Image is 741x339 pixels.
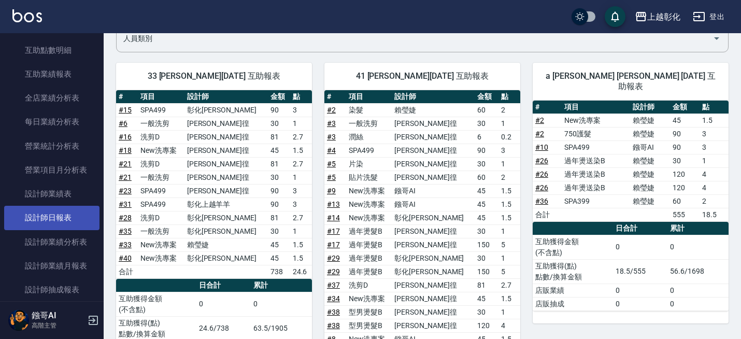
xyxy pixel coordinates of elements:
td: 150 [475,265,498,278]
th: 項目 [138,90,184,104]
td: 3 [700,140,729,154]
a: #26 [535,170,548,178]
td: 鏹哥AI [392,197,475,211]
td: 一般洗剪 [138,171,184,184]
a: #2 [535,116,544,124]
td: 5 [498,238,520,251]
td: 30 [475,157,498,171]
td: New洗專案 [138,238,184,251]
td: 賴瑩婕 [630,167,670,181]
a: #35 [119,227,132,235]
td: 賴瑩婕 [630,127,670,140]
td: 鏹哥AI [392,184,475,197]
a: #21 [119,160,132,168]
td: [PERSON_NAME]徨 [392,319,475,332]
td: 鏹哥AI [630,140,670,154]
td: 120 [670,167,699,181]
td: New洗專案 [346,184,392,197]
td: 4 [700,181,729,194]
td: [PERSON_NAME]徨 [184,157,268,171]
td: [PERSON_NAME]徨 [392,224,475,238]
a: #29 [327,254,340,262]
td: 賴瑩婕 [630,181,670,194]
td: 45 [475,184,498,197]
a: 營業統計分析表 [4,134,99,158]
td: SPA499 [562,140,630,154]
td: 750護髮 [562,127,630,140]
td: 染髮 [346,103,392,117]
td: 81 [268,157,290,171]
table: a dense table [533,101,729,222]
a: 全店業績分析表 [4,86,99,110]
td: [PERSON_NAME]徨 [392,117,475,130]
td: 30 [268,171,290,184]
td: 0 [251,292,312,316]
td: 0 [196,292,251,316]
a: 設計師業績月報表 [4,254,99,278]
td: 3 [290,197,312,211]
a: #40 [119,254,132,262]
td: 1.5 [290,144,312,157]
button: 上越彰化 [631,6,685,27]
a: #28 [119,214,132,222]
td: 賴瑩婕 [630,154,670,167]
a: #2 [327,106,336,114]
a: #17 [327,241,340,249]
a: #13 [327,200,340,208]
a: #5 [327,160,336,168]
th: 點 [498,90,520,104]
th: 日合計 [196,279,251,292]
div: 上越彰化 [647,10,680,23]
td: 洗剪D [138,157,184,171]
td: 0 [667,297,729,310]
td: 45 [475,292,498,305]
td: 過年燙髮B [346,224,392,238]
a: 設計師業績表 [4,182,99,206]
td: [PERSON_NAME]徨 [392,305,475,319]
a: #26 [535,157,548,165]
td: 555 [670,208,699,221]
td: 合計 [116,265,138,278]
td: New洗專案 [346,197,392,211]
th: # [324,90,346,104]
td: New洗專案 [138,251,184,265]
td: 賴瑩婕 [184,238,268,251]
td: 型男燙髮B [346,319,392,332]
a: 設計師日報表 [4,206,99,230]
a: #33 [119,241,132,249]
td: 81 [268,211,290,224]
img: Person [8,310,29,331]
td: [PERSON_NAME]徨 [392,278,475,292]
td: 60 [475,103,498,117]
button: Open [708,30,725,47]
td: 一般洗剪 [138,224,184,238]
td: 45 [268,251,290,265]
th: # [116,90,138,104]
td: 彰化[PERSON_NAME] [184,103,268,117]
span: 41 [PERSON_NAME][DATE] 互助報表 [337,71,508,81]
td: 6 [475,130,498,144]
td: 45 [268,238,290,251]
td: 2 [700,194,729,208]
a: #34 [327,294,340,303]
a: #5 [327,173,336,181]
a: 設計師業績分析表 [4,230,99,254]
td: 潤絲 [346,130,392,144]
td: 彰化[PERSON_NAME] [392,265,475,278]
td: 2.7 [498,278,520,292]
a: #18 [119,146,132,154]
td: 1 [290,171,312,184]
input: 人員名稱 [121,30,708,48]
a: #17 [327,227,340,235]
td: 45 [475,211,498,224]
td: [PERSON_NAME]徨 [184,117,268,130]
td: 4 [700,167,729,181]
td: SPA499 [138,103,184,117]
td: 3 [498,144,520,157]
td: 30 [268,224,290,238]
button: 登出 [689,7,729,26]
td: 2 [498,103,520,117]
td: SPA499 [346,144,392,157]
a: #4 [327,146,336,154]
th: 日合計 [613,222,667,235]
